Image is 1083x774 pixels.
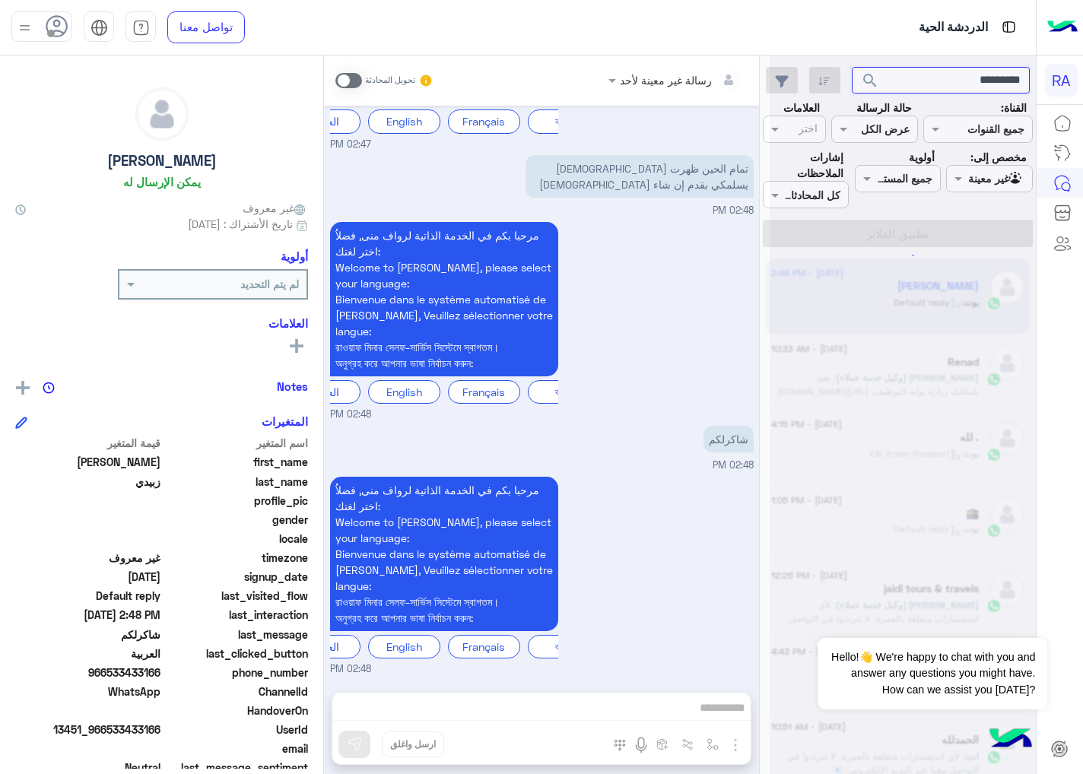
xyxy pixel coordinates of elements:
[277,379,308,393] h6: Notes
[164,454,309,470] span: first_name
[15,626,160,642] span: شاكرلكم
[164,569,309,585] span: signup_date
[164,435,309,451] span: اسم المتغير
[763,220,1033,247] button: تطبيق الفلاتر
[281,249,308,263] h6: أولوية
[365,75,415,87] small: تحويل المحادثة
[713,459,754,471] span: 02:48 PM
[164,665,309,680] span: phone_number
[15,607,160,623] span: 2025-08-10T11:48:48.513Z
[919,17,988,38] p: الدردشة الحية
[15,531,160,547] span: null
[132,19,150,36] img: tab
[15,512,160,528] span: null
[799,120,820,140] div: اختر
[164,646,309,661] span: last_clicked_button
[107,152,217,170] h5: [PERSON_NAME]
[164,741,309,757] span: email
[15,703,160,718] span: null
[330,477,558,631] p: 10/8/2025, 2:48 PM
[368,109,440,133] div: English
[15,741,160,757] span: null
[1045,64,1078,97] div: RA
[167,11,245,43] a: تواصل معنا
[243,200,308,216] span: غير معروف
[123,175,201,189] h6: يمكن الإرسال له
[15,474,160,490] span: زبيدي
[330,222,558,376] p: 10/8/2025, 2:48 PM
[164,626,309,642] span: last_message
[43,382,55,394] img: notes
[164,493,309,509] span: profile_pic
[999,17,1018,36] img: tab
[528,109,600,133] div: বাংলা
[164,550,309,566] span: timezone
[15,316,308,330] h6: العلامات
[15,665,160,680] span: 966533433166
[15,588,160,604] span: Default reply
[984,713,1037,766] img: hulul-logo.png
[164,474,309,490] span: last_name
[16,381,30,395] img: add
[164,722,309,738] span: UserId
[15,454,160,470] span: أحمد
[164,703,309,718] span: HandoverOn
[448,109,520,133] div: Français
[125,11,156,43] a: tab
[15,722,160,738] span: 13451_966533433166
[136,88,188,140] img: defaultAdmin.png
[15,569,160,585] span: 2024-12-07T13:04:37.97Z
[164,607,309,623] span: last_interaction
[763,149,843,182] label: إشارات الملاحظات
[368,380,440,404] div: English
[188,216,293,232] span: تاريخ الأشتراك : [DATE]
[818,638,1046,709] span: Hello!👋 We're happy to chat with you and answer any questions you might have. How can we assist y...
[526,155,754,198] p: 10/8/2025, 2:48 PM
[330,408,371,422] span: 02:48 PM
[15,550,160,566] span: غير معروف
[91,19,108,36] img: tab
[713,205,754,216] span: 02:48 PM
[889,242,916,268] div: loading...
[703,426,754,452] p: 10/8/2025, 2:48 PM
[382,731,444,757] button: ارسل واغلق
[15,646,160,661] span: العربية
[330,662,371,677] span: 02:48 PM
[262,414,308,428] h6: المتغيرات
[330,138,371,152] span: 02:47 PM
[164,531,309,547] span: locale
[448,380,520,404] div: Français
[368,635,440,658] div: English
[164,684,309,699] span: ChannelId
[15,18,34,37] img: profile
[164,512,309,528] span: gender
[15,435,160,451] span: قيمة المتغير
[15,684,160,699] span: 2
[1047,11,1078,43] img: Logo
[164,588,309,604] span: last_visited_flow
[448,635,520,658] div: Français
[528,380,600,404] div: বাংলা
[528,635,600,658] div: বাংলা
